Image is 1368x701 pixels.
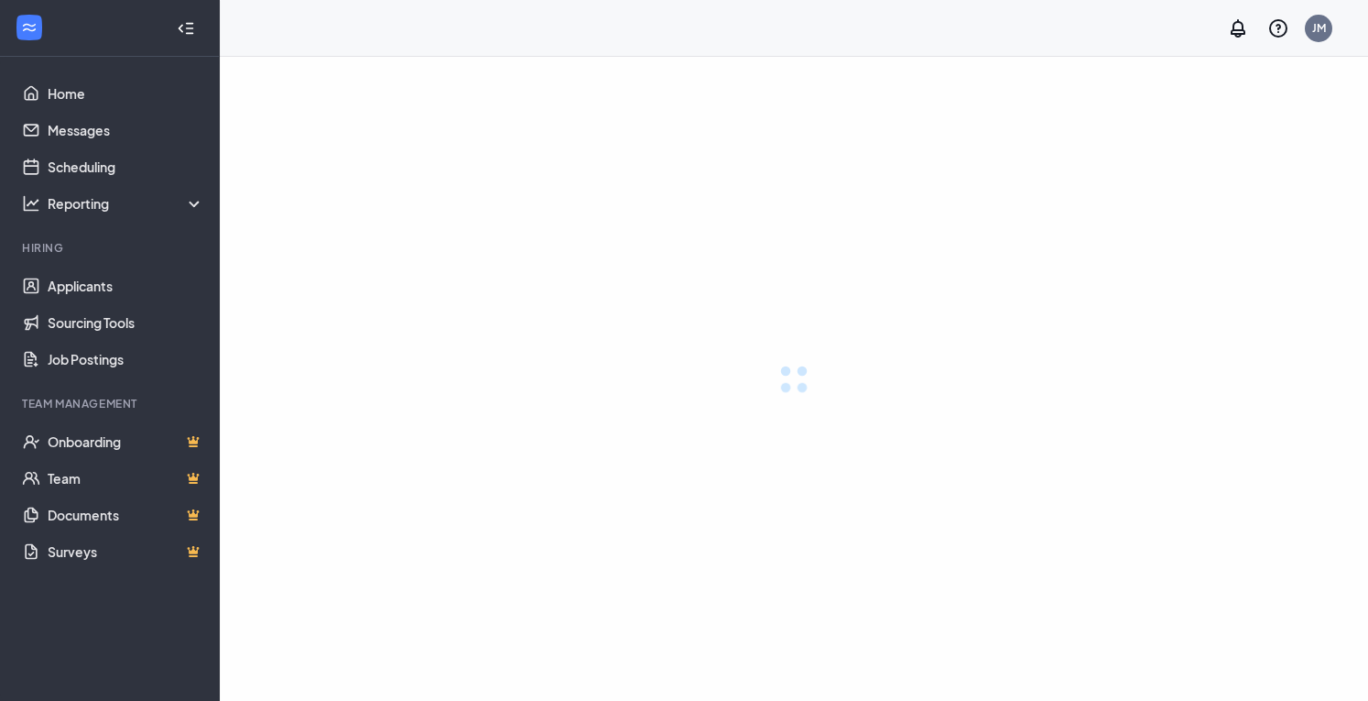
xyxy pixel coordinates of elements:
[48,423,204,460] a: OnboardingCrown
[48,75,204,112] a: Home
[48,341,204,378] a: Job Postings
[1267,17,1289,39] svg: QuestionInfo
[48,497,204,533] a: DocumentsCrown
[22,240,201,256] div: Hiring
[1227,17,1249,39] svg: Notifications
[48,194,205,213] div: Reporting
[48,148,204,185] a: Scheduling
[177,19,195,38] svg: Collapse
[20,18,38,37] svg: WorkstreamLogo
[48,460,204,497] a: TeamCrown
[22,194,40,213] svg: Analysis
[48,112,204,148] a: Messages
[48,304,204,341] a: Sourcing Tools
[22,396,201,411] div: Team Management
[1312,20,1326,36] div: JM
[48,268,204,304] a: Applicants
[48,533,204,570] a: SurveysCrown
